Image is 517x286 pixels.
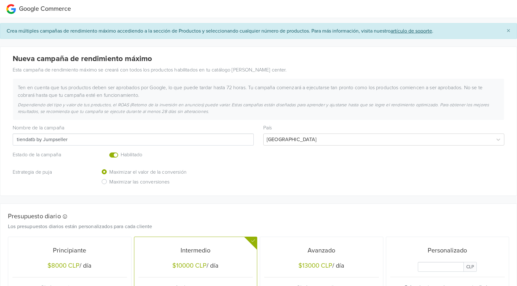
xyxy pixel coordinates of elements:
[507,26,510,35] span: ×
[8,213,500,220] h5: Presupuesto diario
[12,262,127,271] h5: / día
[13,84,504,99] div: Ten en cuenta que tus productos deben ser aprobados por Google, lo que puede tardar hasta 72 hora...
[13,134,254,146] input: Campaign name
[311,28,433,34] a: Para más información, visita nuestroartículo de soporte.
[13,169,92,175] h6: Estrategia de puja
[3,223,504,230] div: Los presupuestos diarios están personalizados para cada cliente
[13,54,504,64] h4: Nueva campaña de rendimiento máximo
[13,102,504,115] div: Dependiendo del tipo y valor de tus productos, el ROAS (Retorno de la inversión en anuncios) pued...
[109,179,170,185] h6: Maximizar las conversiones
[500,23,517,39] button: Close
[391,28,432,34] u: artículo de soporte
[48,262,80,270] div: $8000 CLP
[418,262,464,272] input: Daily Custom Budget
[121,152,204,158] h6: Habilitado
[172,262,207,270] div: $10000 CLP
[109,169,187,175] h6: Maximizar el valor de la conversión
[13,152,92,158] h6: Estado de la campaña
[12,247,127,254] h5: Principiante
[138,247,253,254] h5: Intermedio
[463,262,477,272] span: CLP
[390,247,505,254] h5: Personalizado
[263,125,504,131] h6: País
[298,262,332,270] div: $13000 CLP
[264,247,379,254] h5: Avanzado
[8,66,509,74] div: Esta campaña de rendimiento máximo se creará con todos los productos habilitados en tu catálogo [...
[138,262,253,271] h5: / día
[264,262,379,271] h5: / día
[19,5,71,13] span: Google Commerce
[13,125,254,131] h6: Nombre de la campaña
